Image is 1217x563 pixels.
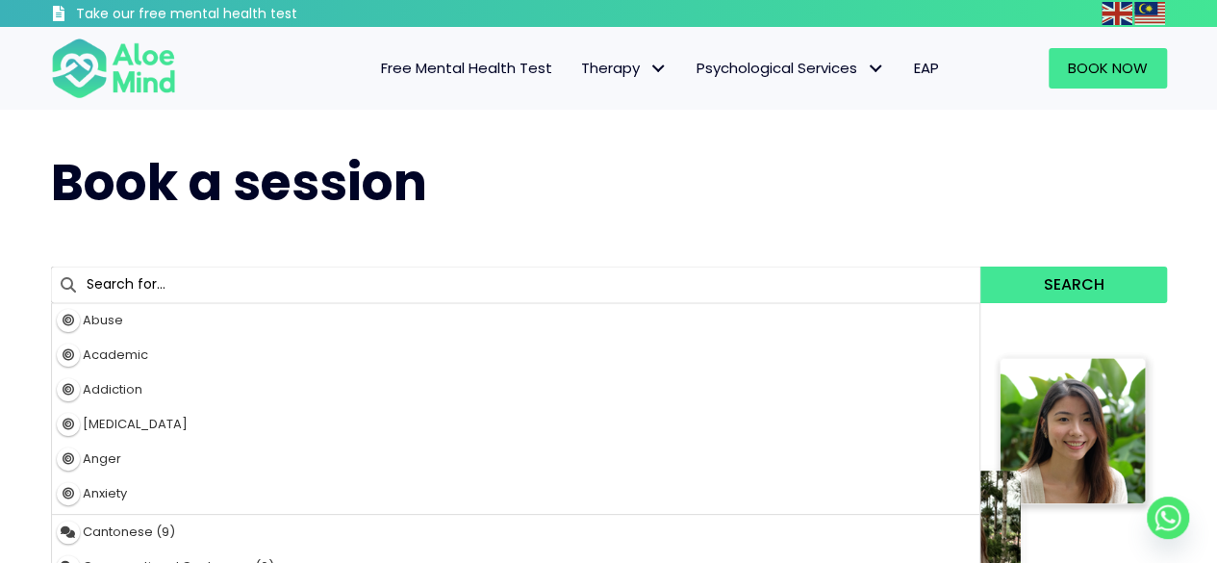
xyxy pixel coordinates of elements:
[83,484,127,502] span: Anxiety
[76,5,400,24] h3: Take our free mental health test
[51,5,400,27] a: Take our free mental health test
[1049,48,1167,89] a: Book Now
[581,58,668,78] span: Therapy
[201,48,953,89] nav: Menu
[83,311,123,329] span: Abuse
[1134,2,1167,24] a: Malay
[83,380,142,398] span: Addiction
[381,58,552,78] span: Free Mental Health Test
[914,58,939,78] span: EAP
[1147,497,1189,539] a: Whatsapp
[367,48,567,89] a: Free Mental Health Test
[51,147,427,218] span: Book a session
[900,48,953,89] a: EAP
[51,267,981,303] input: Search for...
[980,267,1166,303] button: Search
[645,55,672,83] span: Therapy: submenu
[1068,58,1148,78] span: Book Now
[83,345,148,364] span: Academic
[567,48,682,89] a: TherapyTherapy: submenu
[697,58,885,78] span: Psychological Services
[1134,2,1165,25] img: ms
[51,37,176,100] img: Aloe mind Logo
[83,449,121,468] span: Anger
[682,48,900,89] a: Psychological ServicesPsychological Services: submenu
[83,523,175,541] span: Cantonese (9)
[1102,2,1134,24] a: English
[83,415,188,433] span: [MEDICAL_DATA]
[862,55,890,83] span: Psychological Services: submenu
[1102,2,1132,25] img: en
